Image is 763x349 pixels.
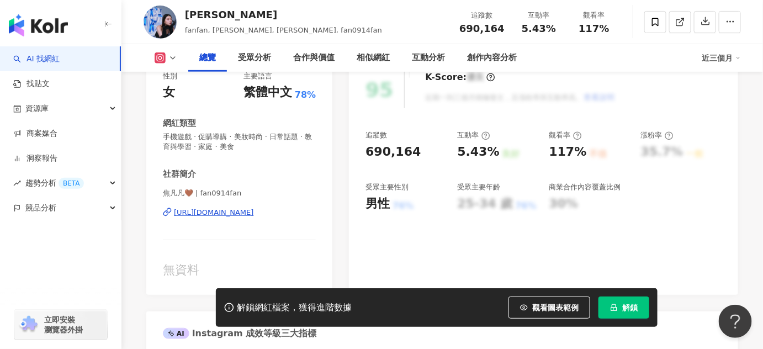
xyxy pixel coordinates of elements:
[13,179,21,187] span: rise
[457,182,500,192] div: 受眾主要年齡
[522,23,556,34] span: 5.43%
[163,71,177,81] div: 性別
[459,23,505,34] span: 690,164
[13,54,60,65] a: searchAI 找網紅
[457,130,490,140] div: 互動率
[9,14,68,36] img: logo
[237,302,352,314] div: 解鎖網紅檔案，獲得進階數據
[457,144,499,161] div: 5.43%
[243,84,292,101] div: 繁體中文
[467,51,517,65] div: 創作內容分析
[13,128,57,139] a: 商案媒合
[163,208,316,218] a: [URL][DOMAIN_NAME]
[365,144,421,161] div: 690,164
[610,304,618,311] span: lock
[25,171,84,195] span: 趨勢分析
[163,132,316,152] span: 手機遊戲 · 促購導購 · 美妝時尚 · 日常話題 · 教育與學習 · 家庭 · 美食
[163,262,316,279] div: 無資料
[295,89,316,101] span: 78%
[598,297,649,319] button: 解鎖
[622,303,638,312] span: 解鎖
[185,26,382,34] span: fanfan, [PERSON_NAME], [PERSON_NAME], fan0914fan
[579,23,610,34] span: 117%
[14,310,107,340] a: chrome extension立即安裝 瀏覽器外掛
[573,10,615,21] div: 觀看率
[185,8,382,22] div: [PERSON_NAME]
[459,10,505,21] div: 追蹤數
[357,51,390,65] div: 相似網紅
[702,49,741,67] div: 近三個月
[412,51,445,65] div: 互動分析
[243,71,272,81] div: 主要語言
[163,118,196,129] div: 網紅類型
[163,84,175,101] div: 女
[25,195,56,220] span: 競品分析
[13,78,50,89] a: 找貼文
[549,144,587,161] div: 117%
[425,71,495,83] div: K-Score :
[518,10,560,21] div: 互動率
[18,316,39,334] img: chrome extension
[532,303,579,312] span: 觀看圖表範例
[365,182,409,192] div: 受眾主要性別
[549,182,621,192] div: 商業合作內容覆蓋比例
[293,51,335,65] div: 合作與價值
[238,51,271,65] div: 受眾分析
[365,195,390,213] div: 男性
[59,178,84,189] div: BETA
[549,130,582,140] div: 觀看率
[365,130,387,140] div: 追蹤數
[25,96,49,121] span: 資源庫
[163,168,196,180] div: 社群簡介
[641,130,674,140] div: 漲粉率
[163,327,316,340] div: Instagram 成效等級三大指標
[199,51,216,65] div: 總覽
[163,328,189,339] div: AI
[163,188,316,198] span: 焦凡凡🤎 | fan0914fan
[508,297,590,319] button: 觀看圖表範例
[144,6,177,39] img: KOL Avatar
[174,208,254,218] div: [URL][DOMAIN_NAME]
[13,153,57,164] a: 洞察報告
[44,315,83,335] span: 立即安裝 瀏覽器外掛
